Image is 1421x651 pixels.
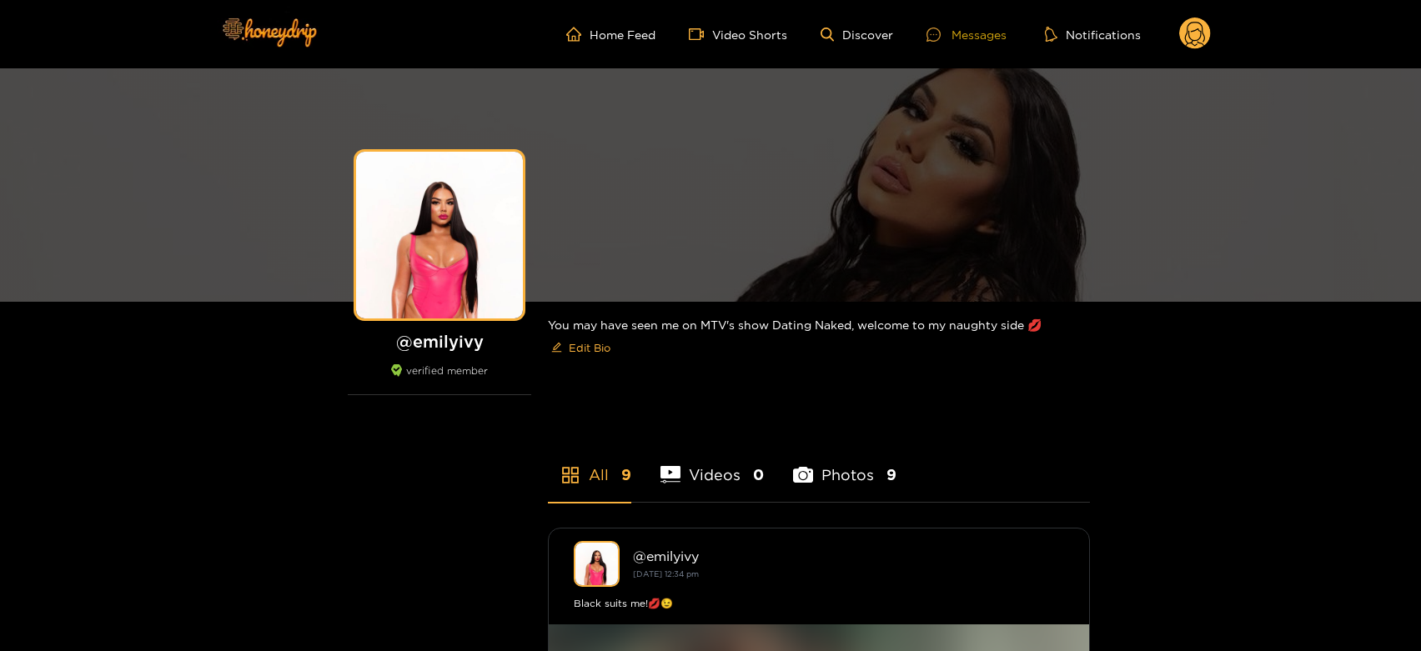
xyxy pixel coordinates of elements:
span: 0 [753,464,764,485]
li: Photos [793,427,896,502]
span: home [566,27,590,42]
h1: @ emilyivy [348,331,531,352]
small: [DATE] 12:34 pm [633,569,699,578]
div: verified member [348,364,531,395]
span: appstore [560,465,580,485]
li: All [548,427,631,502]
div: You may have seen me on MTV's show Dating Naked, welcome to my naughty side 💋 [548,302,1090,374]
li: Videos [660,427,764,502]
a: Home Feed [566,27,655,42]
button: Notifications [1040,26,1146,43]
span: Edit Bio [569,339,610,356]
button: editEdit Bio [548,334,614,361]
span: 9 [621,464,631,485]
a: Discover [821,28,893,42]
img: emilyivy [574,541,620,587]
div: Black suits me!💋😉 [574,595,1064,612]
span: edit [551,342,562,354]
div: @ emilyivy [633,548,1064,563]
span: 9 [886,464,896,485]
a: Video Shorts [689,27,787,42]
div: Messages [926,25,1007,44]
span: video-camera [689,27,712,42]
